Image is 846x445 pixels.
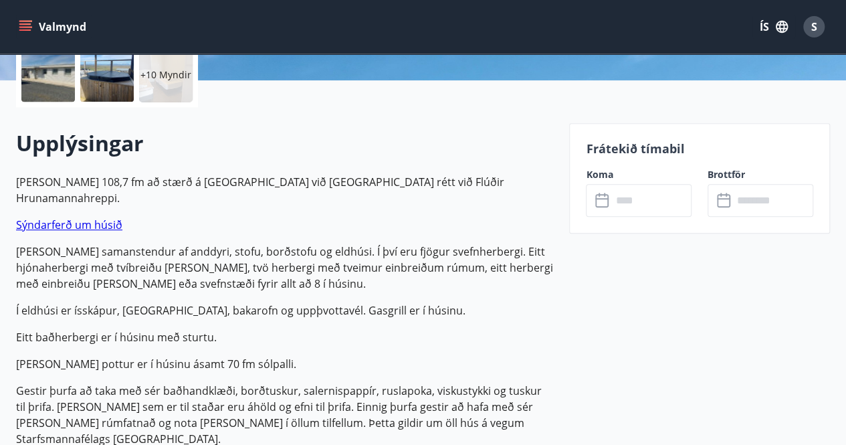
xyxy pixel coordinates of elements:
p: Frátekið tímabil [586,140,813,157]
button: ÍS [752,15,795,39]
button: S [798,11,830,43]
a: Sýndarferð um húsið [16,217,122,232]
p: [PERSON_NAME] samanstendur af anddyri, stofu, borðstofu og eldhúsi. Í því eru fjögur svefnherberg... [16,244,553,292]
p: +10 Myndir [140,68,191,82]
label: Brottför [708,168,813,181]
p: Í eldhúsi er ísskápur, [GEOGRAPHIC_DATA], bakarofn og uppþvottavél. Gasgrill er í húsinu. [16,302,553,319]
p: [PERSON_NAME] pottur er í húsinu ásamt 70 fm sólpalli. [16,356,553,372]
label: Koma [586,168,692,181]
h2: Upplýsingar [16,128,553,158]
p: Eitt baðherbergi er í húsinu með sturtu. [16,329,553,345]
p: [PERSON_NAME] 108,7 fm að stærð á [GEOGRAPHIC_DATA] við [GEOGRAPHIC_DATA] rétt við Flúðir Hrunama... [16,174,553,206]
button: menu [16,15,92,39]
span: S [811,19,817,34]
